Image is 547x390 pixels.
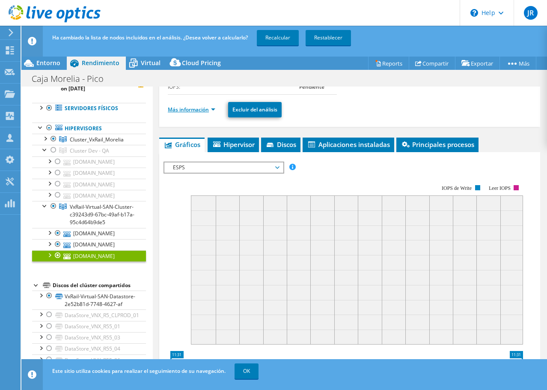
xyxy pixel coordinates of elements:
[70,136,124,143] span: Cluster_VxRail_Morelia
[82,59,119,67] span: Rendimiento
[36,59,60,67] span: Entorno
[32,103,146,114] a: Servidores físicos
[32,190,146,201] a: [DOMAIN_NAME]
[499,57,536,70] a: Más
[182,59,221,67] span: Cloud Pricing
[52,34,248,41] span: Ha cambiado la lista de nodos incluidos en el análisis. ¿Desea volver a calcularlo?
[32,145,146,156] a: Cluster Dev - QA
[32,179,146,190] a: [DOMAIN_NAME]
[212,140,255,149] span: Hipervisor
[489,185,511,191] text: Leer IOPS
[228,102,282,117] a: Excluir del análisis
[32,332,146,343] a: DataStore_VNX_R55_03
[32,239,146,250] a: [DOMAIN_NAME]
[368,57,409,70] a: Reports
[169,162,279,173] span: ESPS
[470,9,478,17] svg: \n
[32,343,146,354] a: DataStore_VNX_R55_04
[442,185,472,191] text: IOPS de Write
[52,367,226,375] span: Este sitio utiliza cookies para realizar el seguimiento de su navegación.
[28,74,117,84] h1: Caja Morelia - Pico
[32,250,146,261] a: [DOMAIN_NAME]
[32,354,146,366] a: DataStore_VNX_R55_06
[32,156,146,168] a: [DOMAIN_NAME]
[70,147,109,154] span: Cluster Dev - QA
[168,83,299,91] label: IOPS:
[32,309,146,321] a: DataStore_VNX_R5_CLPROD_01
[409,57,455,70] a: Compartir
[306,30,351,45] a: Restablecer
[141,59,161,67] span: Virtual
[235,363,259,379] a: OK
[401,140,474,149] span: Principales procesos
[299,83,324,90] b: Pendiente
[32,134,146,145] a: Cluster_VxRail_Morelia
[70,203,134,226] span: VxRail-Virtual-SAN-Cluster-c39243d9-67bc-49af-b17a-95c4d64b9de5
[265,140,296,149] span: Discos
[32,123,146,134] a: Hipervisores
[32,228,146,239] a: [DOMAIN_NAME]
[455,57,500,70] a: Exportar
[32,201,146,228] a: VxRail-Virtual-SAN-Cluster-c39243d9-67bc-49af-b17a-95c4d64b9de5
[257,30,299,45] a: Recalcular
[53,280,146,291] div: Discos del clúster compartidos
[524,6,538,20] span: JR
[168,106,215,113] a: Más información
[164,140,200,149] span: Gráficos
[32,168,146,179] a: [DOMAIN_NAME]
[307,140,390,149] span: Aplicaciones instaladas
[32,321,146,332] a: DataStore_VNX_R55_01
[32,291,146,309] a: VxRail-Virtual-SAN-Datastore-2e52b81d-7748-4627-af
